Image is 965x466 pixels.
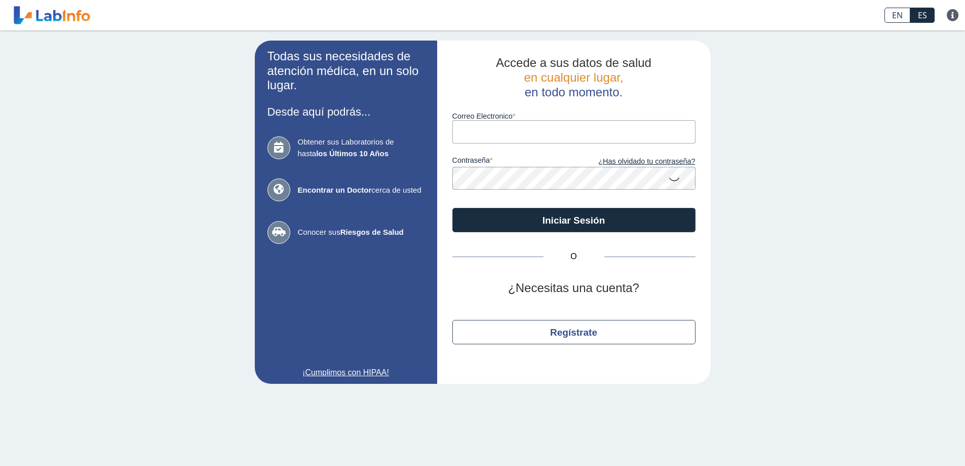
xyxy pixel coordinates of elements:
a: ¿Has olvidado tu contraseña? [574,156,696,167]
span: Accede a sus datos de salud [496,56,651,69]
button: Regístrate [452,320,696,344]
h2: ¿Necesitas una cuenta? [452,281,696,296]
a: ¡Cumplimos con HIPAA! [267,367,424,379]
h3: Desde aquí podrás... [267,105,424,118]
label: contraseña [452,156,574,167]
b: los Últimos 10 Años [316,149,389,158]
span: Obtener sus Laboratorios de hasta [298,136,424,159]
a: ES [910,8,935,23]
button: Iniciar Sesión [452,208,696,232]
span: cerca de usted [298,185,424,196]
span: O [544,250,604,263]
label: Correo Electronico [452,112,696,120]
span: en cualquier lugar, [524,70,623,84]
a: EN [884,8,910,23]
b: Encontrar un Doctor [298,186,372,194]
span: Conocer sus [298,227,424,238]
b: Riesgos de Salud [340,228,404,236]
span: en todo momento. [525,85,623,99]
h2: Todas sus necesidades de atención médica, en un solo lugar. [267,49,424,93]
